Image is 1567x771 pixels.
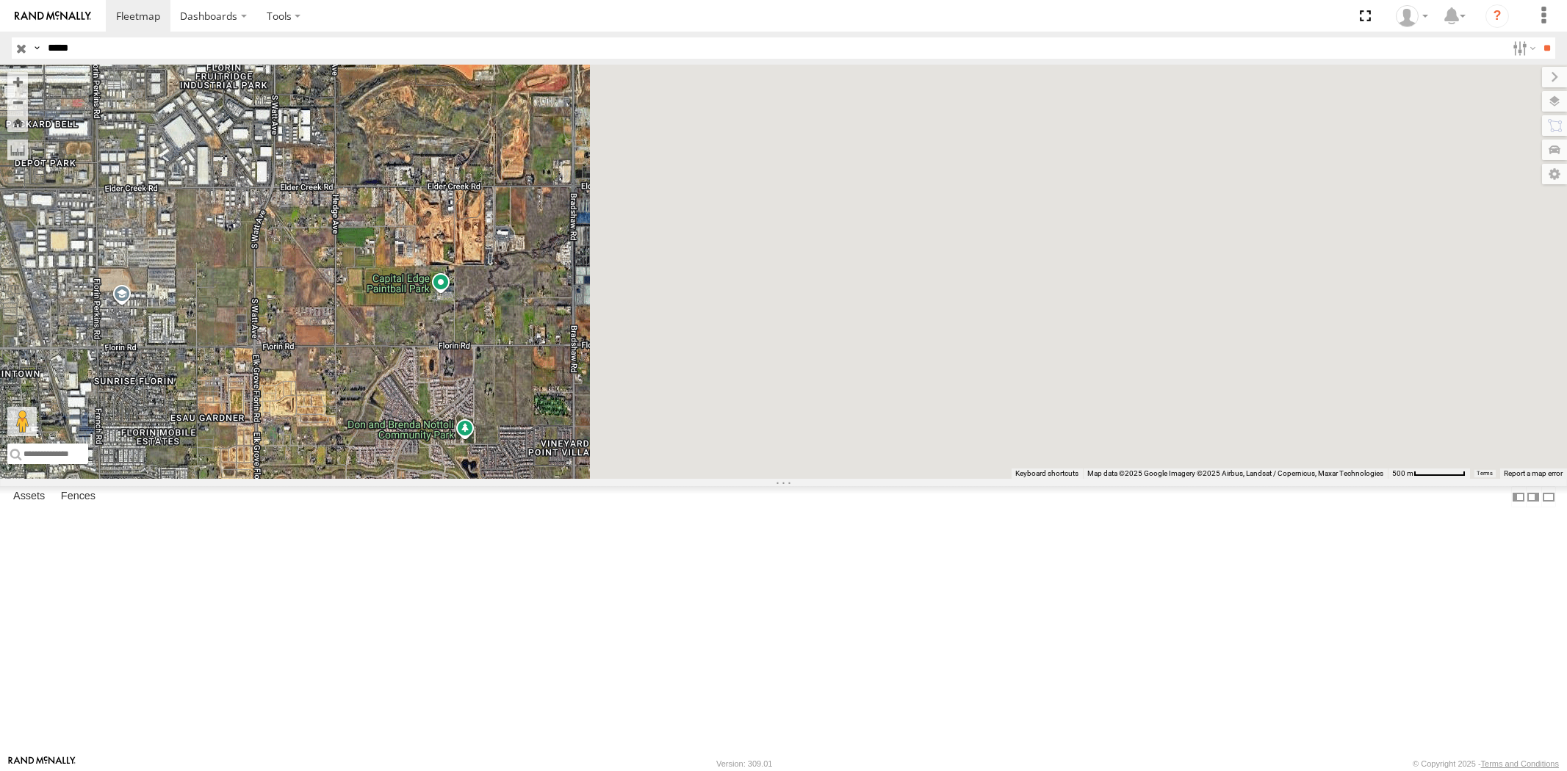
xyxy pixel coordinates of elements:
[31,37,43,59] label: Search Query
[1485,4,1509,28] i: ?
[1507,37,1538,59] label: Search Filter Options
[716,759,772,768] div: Version: 309.01
[1526,486,1541,507] label: Dock Summary Table to the Right
[1391,5,1433,27] div: Sardor Khadjimedov
[54,487,103,507] label: Fences
[1542,164,1567,184] label: Map Settings
[1388,468,1470,479] button: Map Scale: 500 m per 67 pixels
[1087,469,1383,477] span: Map data ©2025 Google Imagery ©2025 Airbus, Landsat / Copernicus, Maxar Technologies
[1481,759,1559,768] a: Terms and Conditions
[1477,471,1493,477] a: Terms (opens in new tab)
[7,72,28,92] button: Zoom in
[15,11,91,21] img: rand-logo.svg
[1015,468,1078,479] button: Keyboard shortcuts
[1413,759,1559,768] div: © Copyright 2025 -
[7,112,28,132] button: Zoom Home
[7,140,28,160] label: Measure
[1504,469,1563,477] a: Report a map error
[1392,469,1413,477] span: 500 m
[1511,486,1526,507] label: Dock Summary Table to the Left
[7,92,28,112] button: Zoom out
[1541,486,1556,507] label: Hide Summary Table
[8,756,76,771] a: Visit our Website
[6,487,52,507] label: Assets
[7,407,37,436] button: Drag Pegman onto the map to open Street View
